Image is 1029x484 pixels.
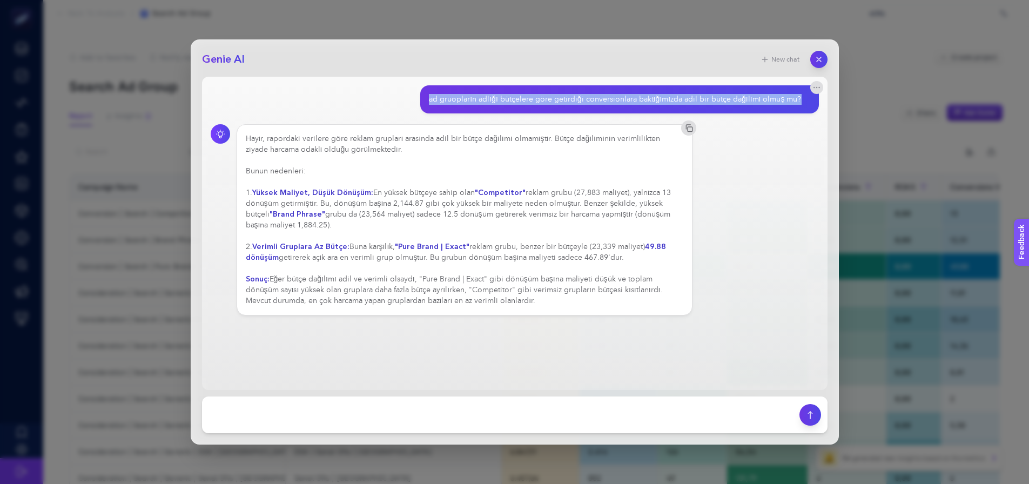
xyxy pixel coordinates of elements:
h2: Genie AI [202,52,245,67]
strong: "Competitor" [475,187,526,198]
div: Hayır, rapordaki verilere göre reklam grupları arasında adil bir bütçe dağılımı olmamıştır. Bütçe... [246,133,684,306]
span: Feedback [6,3,41,12]
strong: Verimli Gruplara Az Bütçe: [252,241,349,252]
strong: "Brand Phrase" [270,209,325,219]
strong: Yüksek Maliyet, Düşük Dönüşüm: [252,187,373,198]
button: New chat [754,52,806,67]
button: Copy [681,120,696,136]
strong: 49.88 dönüşüm [246,241,667,263]
div: ad gruopların adlığı bütçelere göre getirdiği conversionlara baktığımızda adil bir bütçe dağılımı... [429,94,801,105]
strong: Sonuç: [246,274,270,284]
strong: "Pure Brand | Exact" [395,241,469,252]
